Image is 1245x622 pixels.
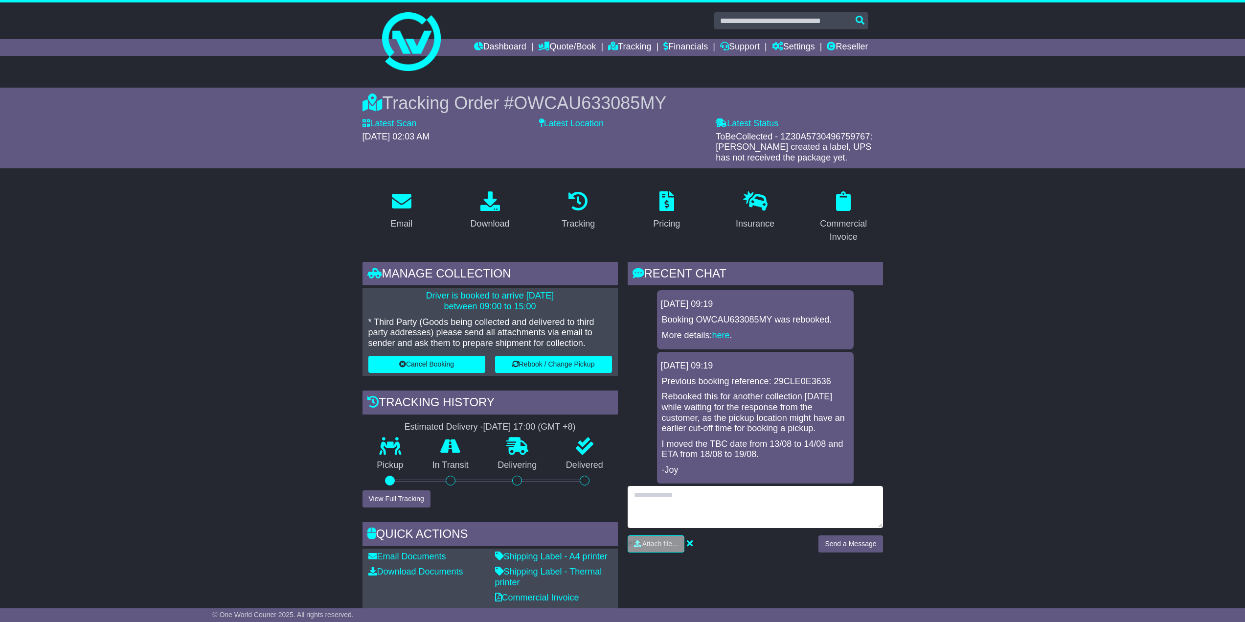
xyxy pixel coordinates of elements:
p: Driver is booked to arrive [DATE] between 09:00 to 15:00 [368,291,612,312]
p: -Joy [662,465,849,476]
span: [DATE] 02:03 AM [362,132,430,141]
a: Shipping Label - A4 printer [495,552,608,561]
a: Shipping Label - Thermal printer [495,567,602,587]
a: Email [384,188,419,234]
a: Pricing [647,188,686,234]
div: Estimated Delivery - [362,422,618,433]
p: * Third Party (Goods being collected and delivered to third party addresses) please send all atta... [368,317,612,349]
div: Commercial Invoice [811,217,877,244]
a: Download Documents [368,567,463,576]
a: Dashboard [474,39,526,56]
button: Cancel Booking [368,356,485,373]
div: Quick Actions [362,522,618,549]
div: Manage collection [362,262,618,288]
p: I moved the TBC date from 13/08 to 14/08 and ETA from 18/08 to 19/08. [662,439,849,460]
a: Reseller [827,39,868,56]
p: More details: . [662,330,849,341]
a: Commercial Invoice [804,188,883,247]
div: [DATE] 09:19 [661,299,850,310]
label: Latest Status [716,118,778,129]
label: Latest Location [539,118,604,129]
a: Commercial Invoice [495,593,579,602]
p: Delivering [483,460,552,471]
button: Rebook / Change Pickup [495,356,612,373]
button: View Full Tracking [362,490,430,507]
a: Quote/Book [538,39,596,56]
div: Tracking history [362,391,618,417]
a: Support [720,39,760,56]
a: Tracking [555,188,601,234]
a: Financials [663,39,708,56]
div: [DATE] 17:00 (GMT +8) [483,422,576,433]
a: Tracking [608,39,651,56]
div: Tracking [562,217,595,230]
span: © One World Courier 2025. All rights reserved. [212,611,354,619]
a: here [712,330,730,340]
p: Booking OWCAU633085MY was rebooked. [662,315,849,325]
div: Insurance [736,217,774,230]
p: Previous booking reference: 29CLE0E3636 [662,376,849,387]
div: Download [470,217,509,230]
p: Pickup [362,460,418,471]
span: ToBeCollected - 1Z30A5730496759767: [PERSON_NAME] created a label, UPS has not received the packa... [716,132,872,162]
div: Email [390,217,412,230]
label: Latest Scan [362,118,417,129]
p: In Transit [418,460,483,471]
button: Send a Message [818,535,883,553]
a: Insurance [729,188,781,234]
div: Pricing [653,217,680,230]
span: OWCAU633085MY [514,93,666,113]
div: [DATE] 09:19 [661,361,850,371]
a: Settings [772,39,815,56]
p: Delivered [551,460,618,471]
a: Email Documents [368,552,446,561]
div: Tracking Order # [362,92,883,114]
a: Download [464,188,516,234]
div: RECENT CHAT [628,262,883,288]
p: Rebooked this for another collection [DATE] while waiting for the response from the customer, as ... [662,392,849,434]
